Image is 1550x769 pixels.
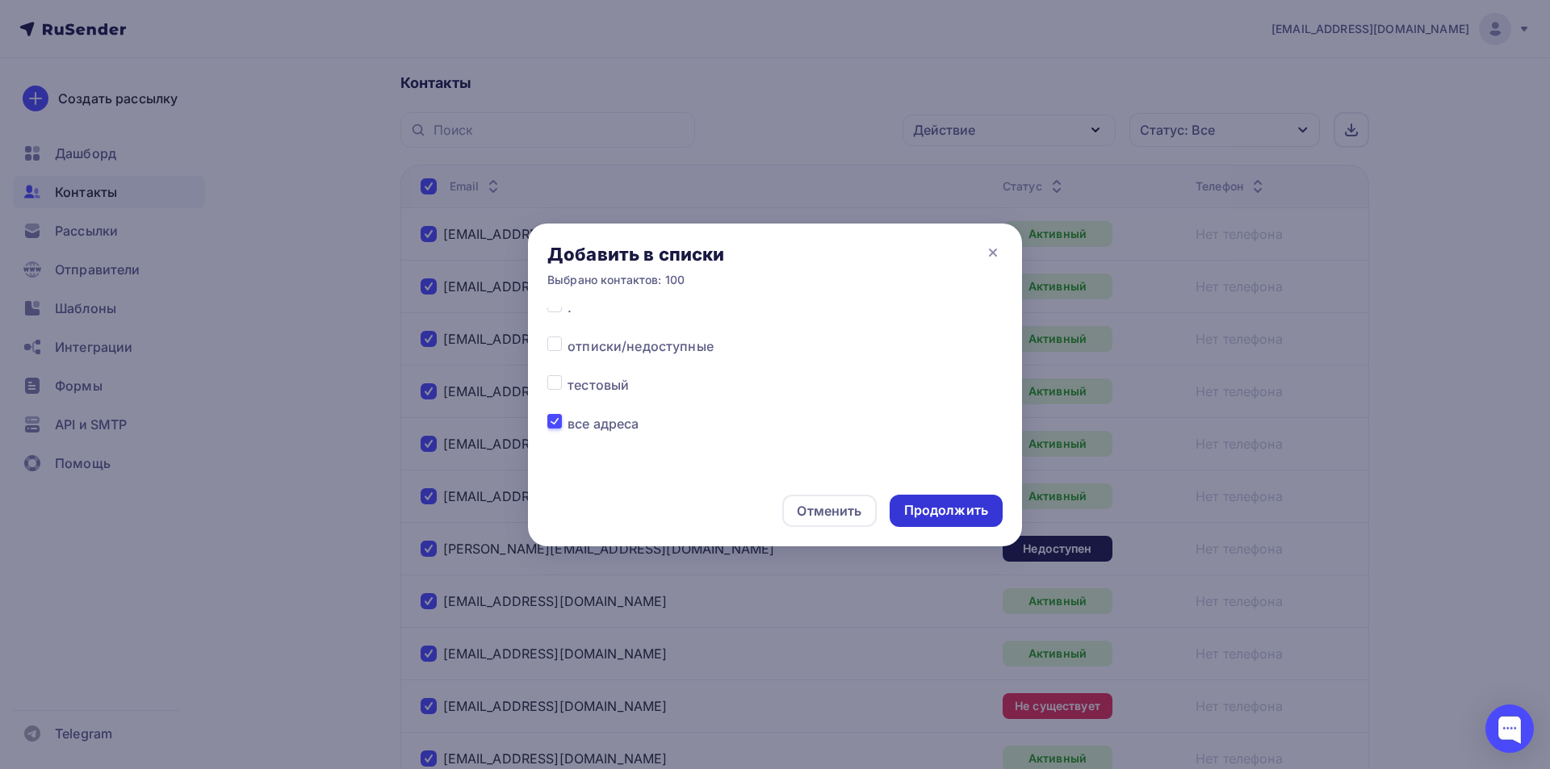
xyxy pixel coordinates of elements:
[568,414,639,433] span: все адреса
[547,272,724,288] div: Выбрано контактов: 100
[904,501,988,520] div: Продолжить
[797,501,861,520] div: Отменить
[568,375,629,395] span: тестовый
[568,298,572,317] span: .
[547,243,724,265] div: Добавить в списки
[568,336,714,356] span: отписки/недоступные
